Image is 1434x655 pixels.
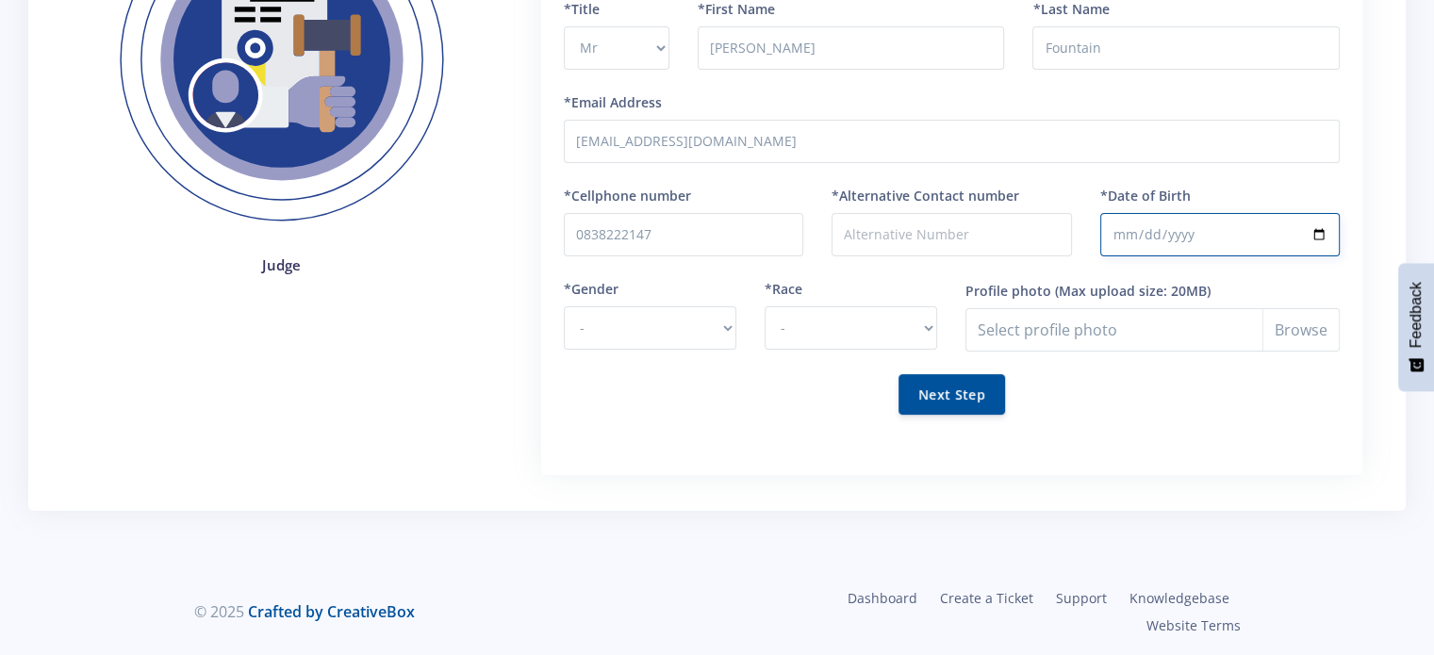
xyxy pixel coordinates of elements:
[194,600,703,623] div: © 2025
[564,186,691,205] label: *Cellphone number
[564,279,618,299] label: *Gender
[698,26,1005,70] input: First Name
[1408,282,1425,348] span: Feedback
[832,186,1019,205] label: *Alternative Contact number
[1045,584,1118,612] a: Support
[248,601,415,622] a: Crafted by CreativeBox
[1135,612,1241,639] a: Website Terms
[1118,584,1241,612] a: Knowledgebase
[1032,26,1340,70] input: Last Name
[836,584,929,612] a: Dashboard
[1055,281,1211,301] label: (Max upload size: 20MB)
[564,92,662,112] label: *Email Address
[564,213,803,256] input: Number with no spaces
[929,584,1045,612] a: Create a Ticket
[87,254,477,276] h4: Judge
[1100,186,1191,205] label: *Date of Birth
[898,374,1005,415] button: Next Step
[1129,589,1229,607] span: Knowledgebase
[564,120,1340,163] input: Email Address
[765,279,802,299] label: *Race
[832,213,1071,256] input: Alternative Number
[1398,263,1434,391] button: Feedback - Show survey
[965,281,1051,301] label: Profile photo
